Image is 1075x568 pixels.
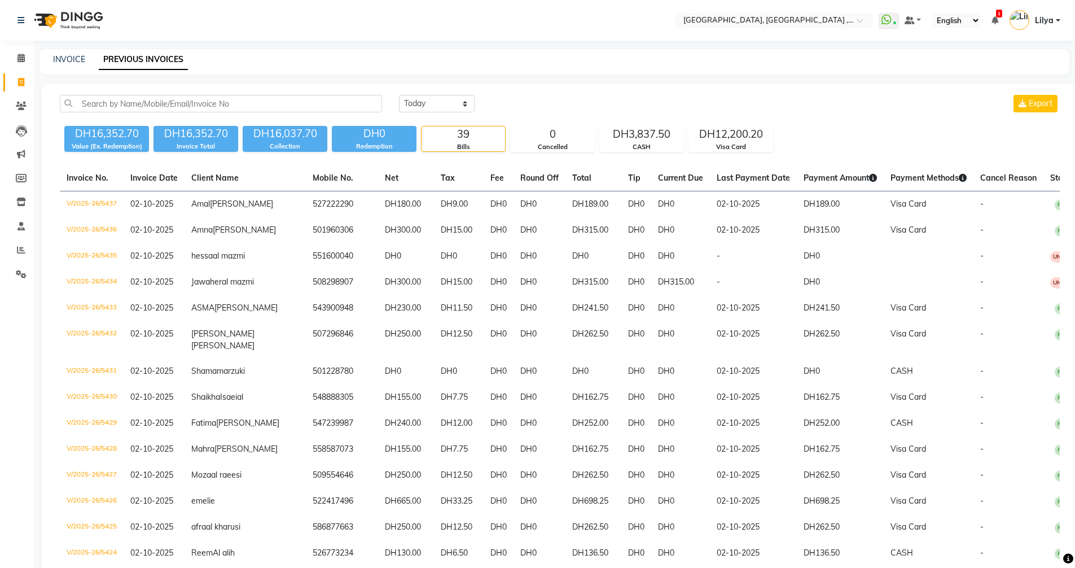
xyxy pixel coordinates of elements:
td: DH0 [514,540,565,566]
td: DH0 [514,385,565,410]
span: afra [191,522,206,532]
td: DH33.25 [434,488,484,514]
span: Invoice Date [130,173,178,183]
td: DH0 [484,514,514,540]
td: 501228780 [306,359,378,385]
span: Tip [628,173,640,183]
span: al mazmi [222,277,254,287]
span: Visa Card [890,522,926,532]
td: 586877663 [306,514,378,540]
span: Current Due [658,173,703,183]
span: - [980,225,984,235]
td: V/2025-26/5435 [60,243,124,269]
td: DH0 [651,217,710,243]
span: 02-10-2025 [130,366,173,376]
td: DH155.00 [378,436,434,462]
td: V/2025-26/5428 [60,436,124,462]
td: DH6.50 [434,540,484,566]
td: DH250.00 [378,514,434,540]
td: DH262.50 [797,514,884,540]
td: DH0 [621,321,651,359]
span: Amal [191,199,210,209]
span: 02-10-2025 [130,470,173,480]
span: Visa Card [890,303,926,313]
span: Amna [191,225,213,235]
td: DH0 [514,488,565,514]
td: DH12.50 [434,514,484,540]
td: DH15.00 [434,217,484,243]
td: DH262.50 [797,321,884,359]
div: Bills [422,142,505,152]
td: DH0 [484,462,514,488]
span: - [980,392,984,402]
td: 508298907 [306,269,378,295]
span: Fatima [191,418,216,428]
td: DH315.00 [565,217,621,243]
td: DH0 [621,540,651,566]
td: DH262.50 [797,462,884,488]
td: DH12.50 [434,462,484,488]
span: PAID [1055,496,1074,508]
td: V/2025-26/5426 [60,488,124,514]
span: 02-10-2025 [130,277,173,287]
td: DH0 [484,436,514,462]
td: - [710,243,797,269]
span: Visa Card [890,392,926,402]
span: PAID [1055,225,1074,237]
td: DH300.00 [378,217,434,243]
td: 02-10-2025 [710,462,797,488]
div: DH16,352.70 [153,126,238,142]
span: [PERSON_NAME] [191,340,255,351]
td: DH0 [621,436,651,462]
td: DH0 [514,269,565,295]
span: Shaikha [191,392,220,402]
span: PAID [1055,392,1074,404]
td: V/2025-26/5437 [60,191,124,218]
span: - [980,522,984,532]
td: DH0 [621,191,651,218]
td: 527222290 [306,191,378,218]
td: DH0 [651,385,710,410]
a: INVOICE [53,54,85,64]
span: Reem [191,548,213,558]
td: DH162.75 [797,385,884,410]
td: DH252.00 [565,410,621,436]
td: V/2025-26/5427 [60,462,124,488]
td: DH241.50 [565,295,621,321]
span: 02-10-2025 [130,496,173,506]
td: DH0 [621,462,651,488]
td: V/2025-26/5429 [60,410,124,436]
td: DH0 [514,462,565,488]
td: DH0 [651,436,710,462]
span: Client Name [191,173,239,183]
td: DH0 [484,191,514,218]
span: Shama [191,366,217,376]
td: DH315.00 [797,217,884,243]
span: marzuki [217,366,245,376]
td: DH0 [514,295,565,321]
span: Fee [490,173,504,183]
td: DH0 [378,243,434,269]
td: DH0 [621,514,651,540]
span: emelie [191,496,215,506]
td: V/2025-26/5433 [60,295,124,321]
span: 02-10-2025 [130,444,173,454]
td: DH0 [484,269,514,295]
td: DH0 [621,269,651,295]
span: Isaeial [220,392,243,402]
a: PREVIOUS INVOICES [99,50,188,70]
td: DH9.00 [434,191,484,218]
td: DH0 [514,514,565,540]
td: DH136.50 [565,540,621,566]
span: CASH [890,418,913,428]
span: 02-10-2025 [130,199,173,209]
td: - [710,269,797,295]
span: [PERSON_NAME] [210,199,273,209]
span: [PERSON_NAME] [216,418,279,428]
span: Tax [441,173,455,183]
td: DH180.00 [378,191,434,218]
td: DH162.75 [565,436,621,462]
td: DH0 [651,488,710,514]
td: DH698.25 [797,488,884,514]
span: PAID [1055,303,1074,314]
